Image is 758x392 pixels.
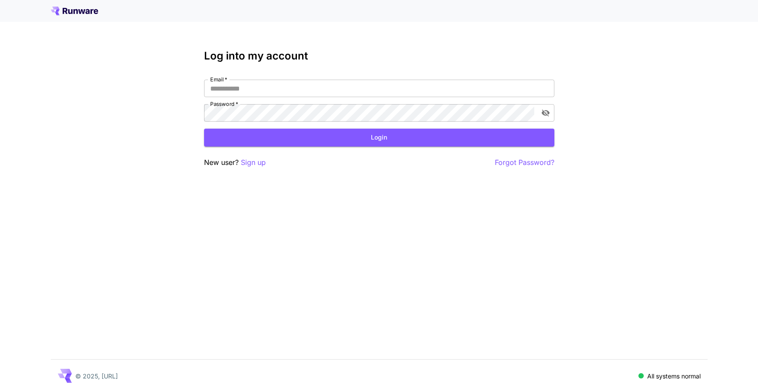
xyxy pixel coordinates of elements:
[204,129,554,147] button: Login
[210,100,238,108] label: Password
[210,76,227,83] label: Email
[204,157,266,168] p: New user?
[495,157,554,168] button: Forgot Password?
[241,157,266,168] button: Sign up
[538,105,554,121] button: toggle password visibility
[204,50,554,62] h3: Log into my account
[647,371,701,381] p: All systems normal
[75,371,118,381] p: © 2025, [URL]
